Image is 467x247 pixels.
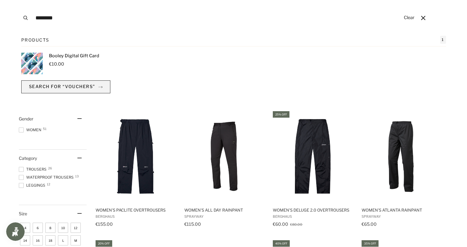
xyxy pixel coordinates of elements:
p: Booley Digital Gift Card [49,53,99,59]
p: Products [21,37,49,43]
span: €10.00 [49,61,64,67]
a: Booley Digital Gift Card €10.00 [21,53,446,74]
ul: Products [21,53,446,74]
span: Search for “vouchers” [29,84,95,89]
img: Booley Digital Gift Card [21,53,43,74]
iframe: Button to open loyalty program pop-up [6,222,25,241]
div: Search for “vouchers” [21,36,446,103]
span: 1 [440,36,446,44]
